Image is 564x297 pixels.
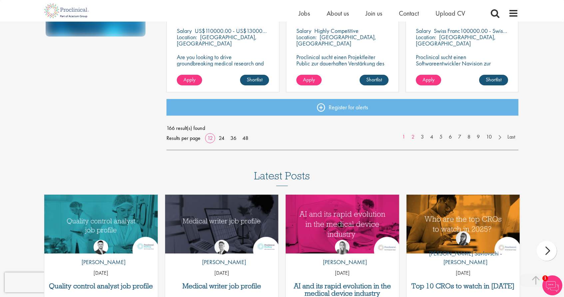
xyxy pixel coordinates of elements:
[205,135,215,142] a: 12
[427,133,436,141] a: 4
[537,241,557,261] div: next
[48,282,154,290] a: Quality control analyst job profile
[318,240,367,270] a: Hannah Burke [PERSON_NAME]
[407,269,520,277] p: [DATE]
[296,27,311,35] span: Salary
[197,258,246,266] p: [PERSON_NAME]
[44,269,158,277] p: [DATE]
[177,75,202,85] a: Apply
[166,133,200,143] span: Results per page
[5,272,90,292] iframe: reCAPTCHA
[216,135,227,142] a: 24
[296,33,317,41] span: Location:
[542,275,562,295] img: Chatbot
[416,33,496,47] p: [GEOGRAPHIC_DATA], [GEOGRAPHIC_DATA]
[289,282,396,297] a: AI and its rapid evolution in the medical device industry
[479,75,508,85] a: Shortlist
[408,133,418,141] a: 2
[197,240,246,270] a: George Watson [PERSON_NAME]
[177,54,269,79] p: Are you looking to drive groundbreaking medical research and make a real impact-join our client a...
[407,195,520,253] img: Top 10 CROs 2025 | Proclinical
[473,133,483,141] a: 9
[296,33,376,47] p: [GEOGRAPHIC_DATA], [GEOGRAPHIC_DATA]
[77,240,126,270] a: Joshua Godden [PERSON_NAME]
[177,27,192,35] span: Salary
[416,75,441,85] a: Apply
[435,9,465,18] a: Upload CV
[327,9,349,18] a: About us
[418,133,427,141] a: 3
[165,269,279,277] p: [DATE]
[296,75,322,85] a: Apply
[286,195,399,253] a: Link to a post
[407,195,520,253] a: Link to a post
[410,282,517,290] a: Top 10 CROs to watch in [DATE]
[77,258,126,266] p: [PERSON_NAME]
[254,170,310,186] h3: Latest Posts
[464,133,474,141] a: 8
[445,133,455,141] a: 6
[240,75,269,85] a: Shortlist
[318,258,367,266] p: [PERSON_NAME]
[286,195,399,253] img: AI and Its Impact on the Medical Device Industry | Proclinical
[399,133,409,141] a: 1
[168,282,275,290] a: Medical writer job profile
[542,275,548,281] span: 1
[296,54,389,79] p: Proclinical sucht einen Projektleiter Public zur dauerhaften Verstärkung des Teams unseres Kunden...
[416,27,431,35] span: Salary
[44,195,158,253] img: quality control analyst job profile
[303,76,315,83] span: Apply
[335,240,350,254] img: Hannah Burke
[286,269,399,277] p: [DATE]
[240,135,251,142] a: 48
[183,76,195,83] span: Apply
[44,195,158,253] a: Link to a post
[483,133,495,141] a: 10
[407,231,520,269] a: Theodora Savlovschi - Wicks [PERSON_NAME] Savlovschi - [PERSON_NAME]
[314,27,359,35] p: Highly Competitive
[228,135,239,142] a: 36
[214,240,229,254] img: George Watson
[416,54,508,85] p: Proclinical sucht einen Softwareentwickler Navision zur dauerhaften Verstärkung des Teams unseres...
[166,123,519,133] span: 166 result(s) found
[455,133,464,141] a: 7
[166,99,519,116] a: Register for alerts
[94,240,108,254] img: Joshua Godden
[165,195,279,253] img: Medical writer job profile
[423,76,434,83] span: Apply
[195,27,299,35] p: US$110000.00 - US$130000.00 per annum
[416,5,508,22] a: Software Developer Navision
[299,9,310,18] a: Jobs
[436,133,446,141] a: 5
[177,33,197,41] span: Location:
[165,195,279,253] a: Link to a post
[407,249,520,266] p: [PERSON_NAME] Savlovschi - [PERSON_NAME]
[399,9,419,18] a: Contact
[177,33,257,47] p: [GEOGRAPHIC_DATA], [GEOGRAPHIC_DATA]
[416,33,436,41] span: Location:
[360,75,389,85] a: Shortlist
[456,231,470,246] img: Theodora Savlovschi - Wicks
[366,9,382,18] a: Join us
[504,133,518,141] a: Last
